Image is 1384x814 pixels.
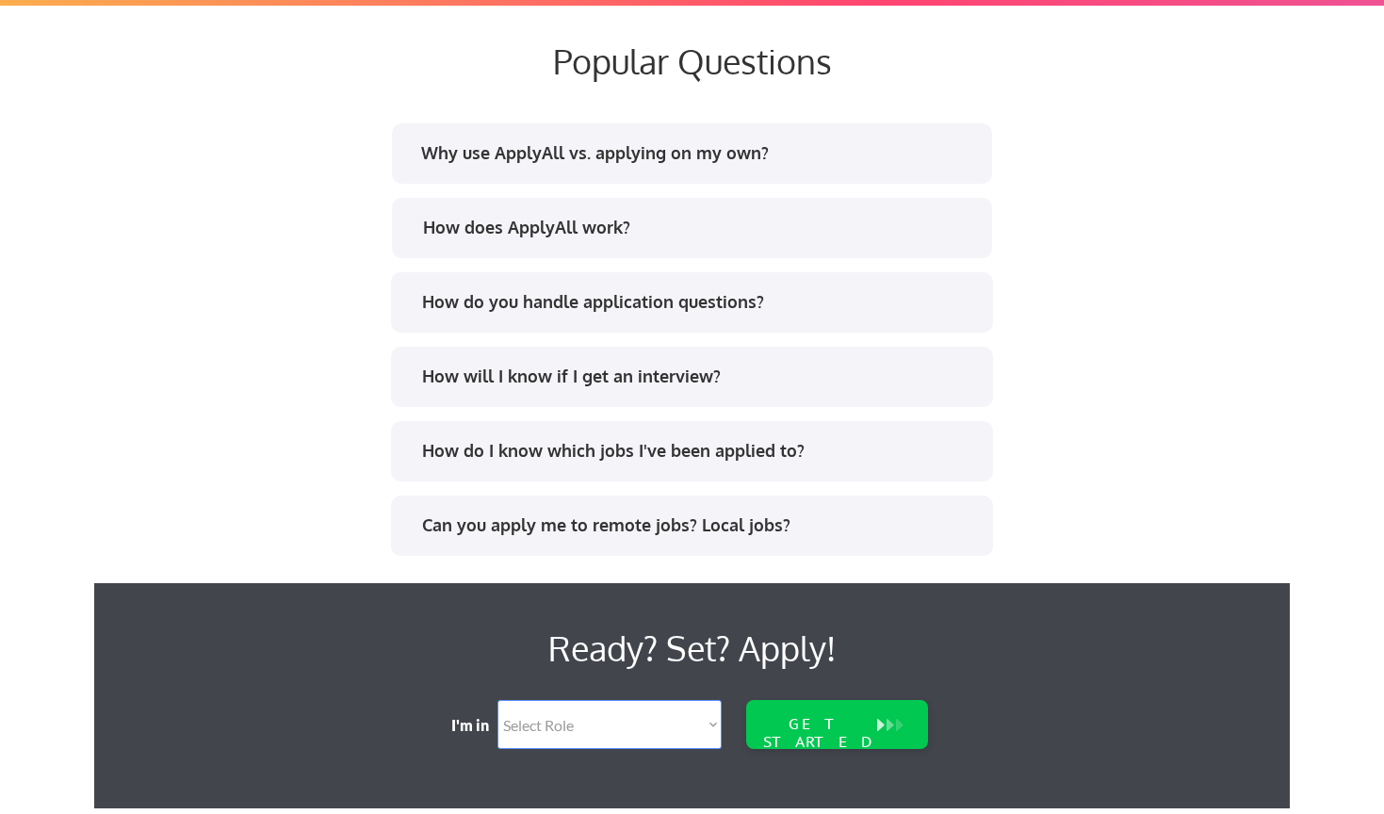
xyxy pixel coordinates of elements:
[451,715,502,736] div: I'm in
[358,621,1026,676] div: Ready? Set? Apply!
[758,715,879,751] div: GET STARTED
[422,439,975,463] div: How do I know which jobs I've been applied to?
[422,513,975,537] div: Can you apply me to remote jobs? Local jobs?
[423,216,976,239] div: How does ApplyAll work?
[421,141,974,165] div: Why use ApplyAll vs. applying on my own?
[422,365,975,388] div: How will I know if I get an interview?
[240,41,1145,81] div: Popular Questions
[422,290,975,314] div: How do you handle application questions?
